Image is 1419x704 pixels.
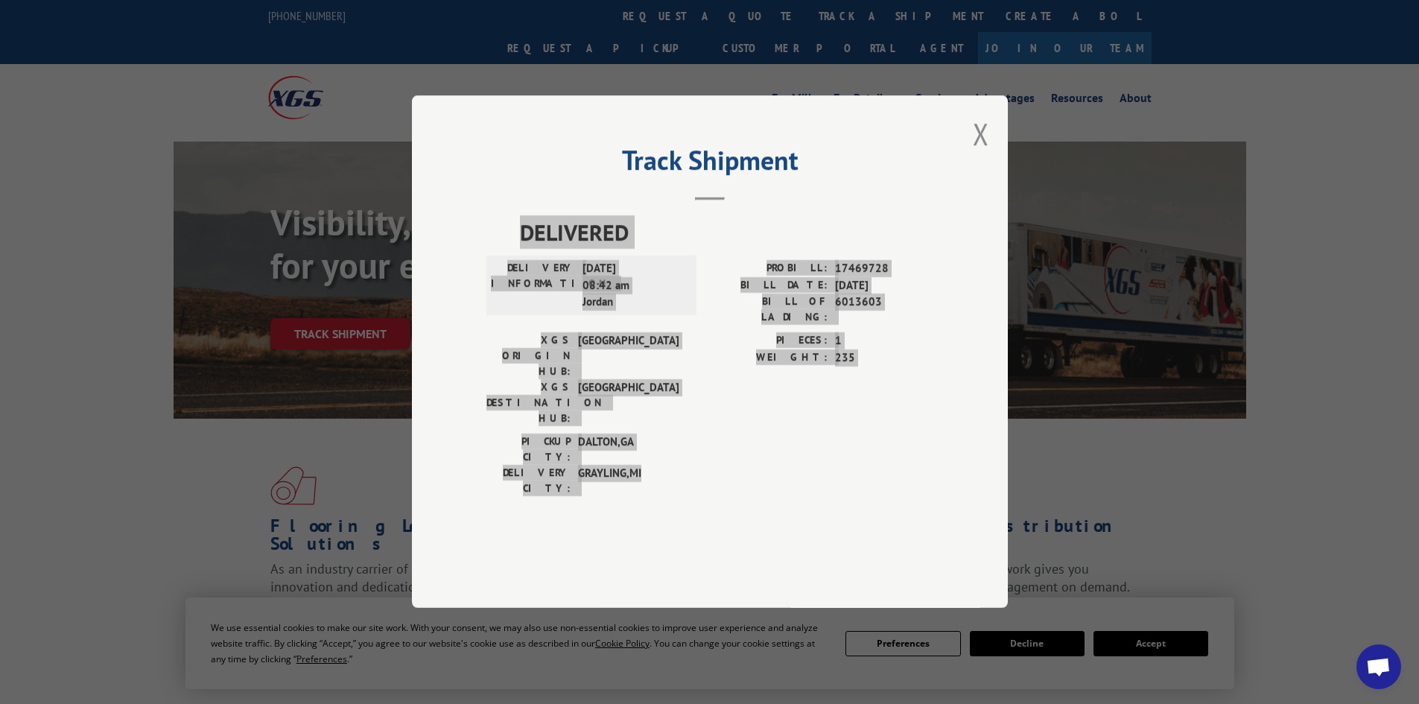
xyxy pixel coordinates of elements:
[835,349,933,367] span: 235
[578,434,679,466] span: DALTON , GA
[710,333,828,350] label: PIECES:
[710,294,828,326] label: BILL OF LADING:
[520,216,933,250] span: DELIVERED
[710,277,828,294] label: BILL DATE:
[486,434,571,466] label: PICKUP CITY:
[582,261,683,311] span: [DATE] 08:42 am Jordan
[710,349,828,367] label: WEIGHT:
[835,261,933,278] span: 17469728
[578,333,679,380] span: [GEOGRAPHIC_DATA]
[486,466,571,497] label: DELIVERY CITY:
[491,261,575,311] label: DELIVERY INFORMATION:
[710,261,828,278] label: PROBILL:
[486,333,571,380] label: XGS ORIGIN HUB:
[578,380,679,427] span: [GEOGRAPHIC_DATA]
[835,333,933,350] span: 1
[835,277,933,294] span: [DATE]
[1356,644,1401,689] div: Open chat
[486,150,933,178] h2: Track Shipment
[578,466,679,497] span: GRAYLING , MI
[486,380,571,427] label: XGS DESTINATION HUB:
[973,114,989,153] button: Close modal
[835,294,933,326] span: 6013603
